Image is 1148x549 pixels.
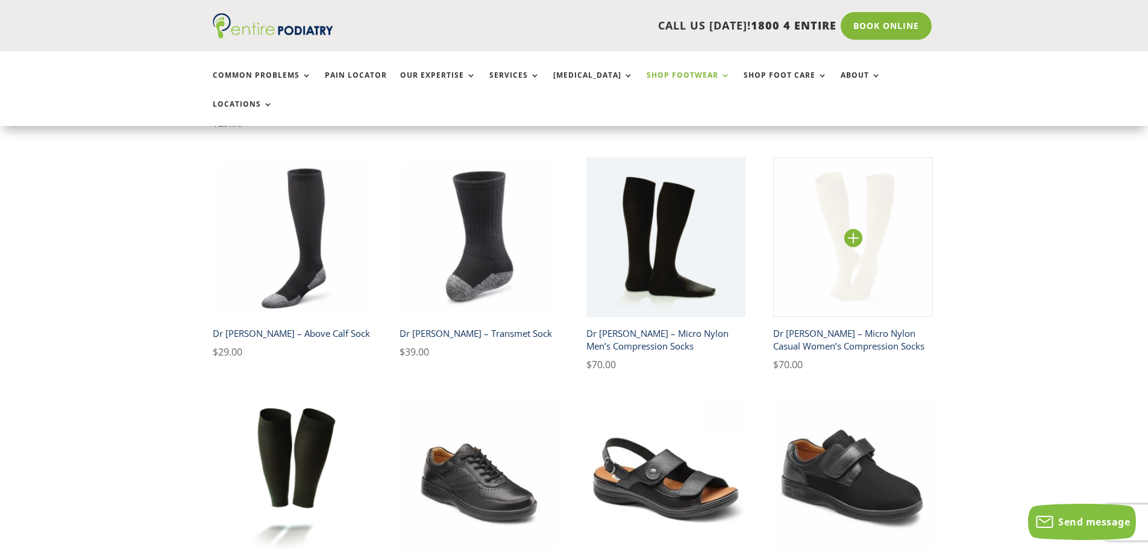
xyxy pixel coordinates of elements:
bdi: 29.00 [213,345,242,359]
span: $ [213,116,218,130]
button: Send message [1028,504,1136,540]
span: $ [213,345,218,359]
bdi: 39.00 [400,345,429,359]
a: Dr Comfort Men's Compression Socks or StockingsDr [PERSON_NAME] – Micro Nylon Men’s Compression S... [586,157,746,372]
img: over the calf sock dr comfort black [213,157,372,317]
a: Shop Foot Care [744,71,827,97]
a: Our Expertise [400,71,476,97]
img: logo (1) [213,13,333,39]
a: over the calf sock dr comfort blackDr [PERSON_NAME] – Above Calf Sock $29.00 [213,157,372,360]
a: Pain Locator [325,71,387,97]
span: $ [773,358,779,371]
span: $ [400,345,405,359]
span: Send message [1058,515,1130,529]
img: transmet sock dr comfort black [400,157,559,317]
bdi: 70.00 [586,358,616,371]
a: [MEDICAL_DATA] [553,71,633,97]
p: CALL US [DATE]! [380,18,836,34]
h2: Dr [PERSON_NAME] – Micro Nylon Men’s Compression Socks [586,322,746,357]
h2: Dr [PERSON_NAME] – Transmet Sock [400,322,559,344]
a: Book Online [841,12,932,40]
span: 1800 4 ENTIRE [751,18,836,33]
h2: Dr [PERSON_NAME] – Above Calf Sock [213,322,372,344]
a: Entire Podiatry [213,29,333,41]
img: Dr Comfort Compression Socks - Wheat Colour [773,157,933,317]
a: Dr Comfort Compression Socks - Wheat ColourDr [PERSON_NAME] – Micro Nylon Casual Women’s Compress... [773,157,933,372]
h2: Dr [PERSON_NAME] – Micro Nylon Casual Women’s Compression Socks [773,322,933,357]
a: Common Problems [213,71,312,97]
bdi: 70.00 [773,358,803,371]
a: transmet sock dr comfort blackDr [PERSON_NAME] – Transmet Sock $39.00 [400,157,559,360]
a: Locations [213,100,273,126]
bdi: 29.00 [213,116,242,130]
img: Dr Comfort Men's Compression Socks or Stockings [586,157,746,317]
span: $ [586,358,592,371]
a: Services [489,71,540,97]
a: Shop Footwear [647,71,730,97]
a: About [841,71,881,97]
